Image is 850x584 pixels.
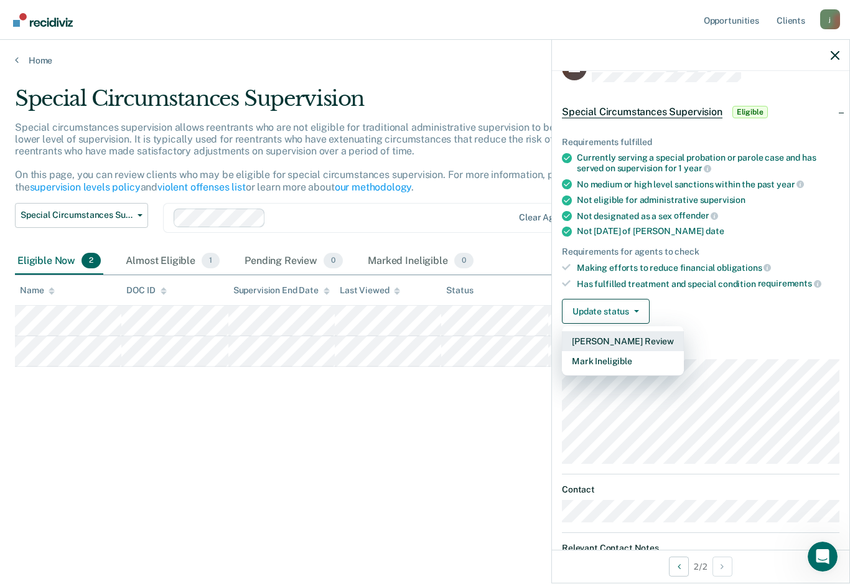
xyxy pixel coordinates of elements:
a: our methodology [335,181,412,193]
button: Update status [562,299,650,324]
div: Currently serving a special probation or parole case and has served on supervision for 1 [577,153,839,174]
span: supervision [700,195,745,205]
div: Almost Eligible [123,248,222,275]
div: Making efforts to reduce financial [577,262,839,273]
div: 2 / 2 [552,550,849,583]
span: Special Circumstances Supervision [562,106,722,118]
button: Mark Ineligible [562,351,684,371]
div: Has fulfilled treatment and special condition [577,278,839,290]
span: 0 [454,253,474,269]
span: Eligible [732,106,768,118]
div: Supervision End Date [233,285,330,296]
span: 1 [202,253,220,269]
a: Home [15,55,835,66]
button: Next Opportunity [712,557,732,577]
span: requirements [758,278,821,288]
div: Name [20,285,55,296]
span: year [777,179,804,189]
div: Clear agents [519,212,572,223]
div: Eligible Now [15,248,103,275]
div: Last Viewed [340,285,400,296]
span: 2 [82,253,101,269]
div: Special Circumstances SupervisionEligible [552,92,849,132]
span: year [684,163,711,173]
div: Not [DATE] of [PERSON_NAME] [577,226,839,237]
dt: Contact [562,484,839,495]
img: Recidiviz [13,13,73,27]
div: Not eligible for administrative [577,195,839,205]
div: No medium or high level sanctions within the past [577,179,839,190]
div: j [820,9,840,29]
span: 0 [324,253,343,269]
p: Special circumstances supervision allows reentrants who are not eligible for traditional administ... [15,121,626,193]
div: Requirements for agents to check [562,247,839,257]
div: DOC ID [126,285,166,296]
div: Status [446,285,473,296]
div: Special Circumstances Supervision [15,86,653,121]
div: Not designated as a sex [577,210,839,222]
iframe: Intercom live chat [808,542,838,572]
button: Previous Opportunity [669,557,689,577]
span: date [706,226,724,236]
button: Profile dropdown button [820,9,840,29]
div: Requirements fulfilled [562,137,839,148]
a: violent offenses list [157,181,246,193]
div: Marked Ineligible [365,248,476,275]
span: offender [674,210,719,220]
span: obligations [717,263,771,273]
span: Special Circumstances Supervision [21,210,133,220]
dt: Supervision [562,344,839,354]
a: supervision levels policy [30,181,141,193]
dt: Relevant Contact Notes [562,543,839,553]
div: Pending Review [242,248,345,275]
button: [PERSON_NAME] Review [562,331,684,351]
